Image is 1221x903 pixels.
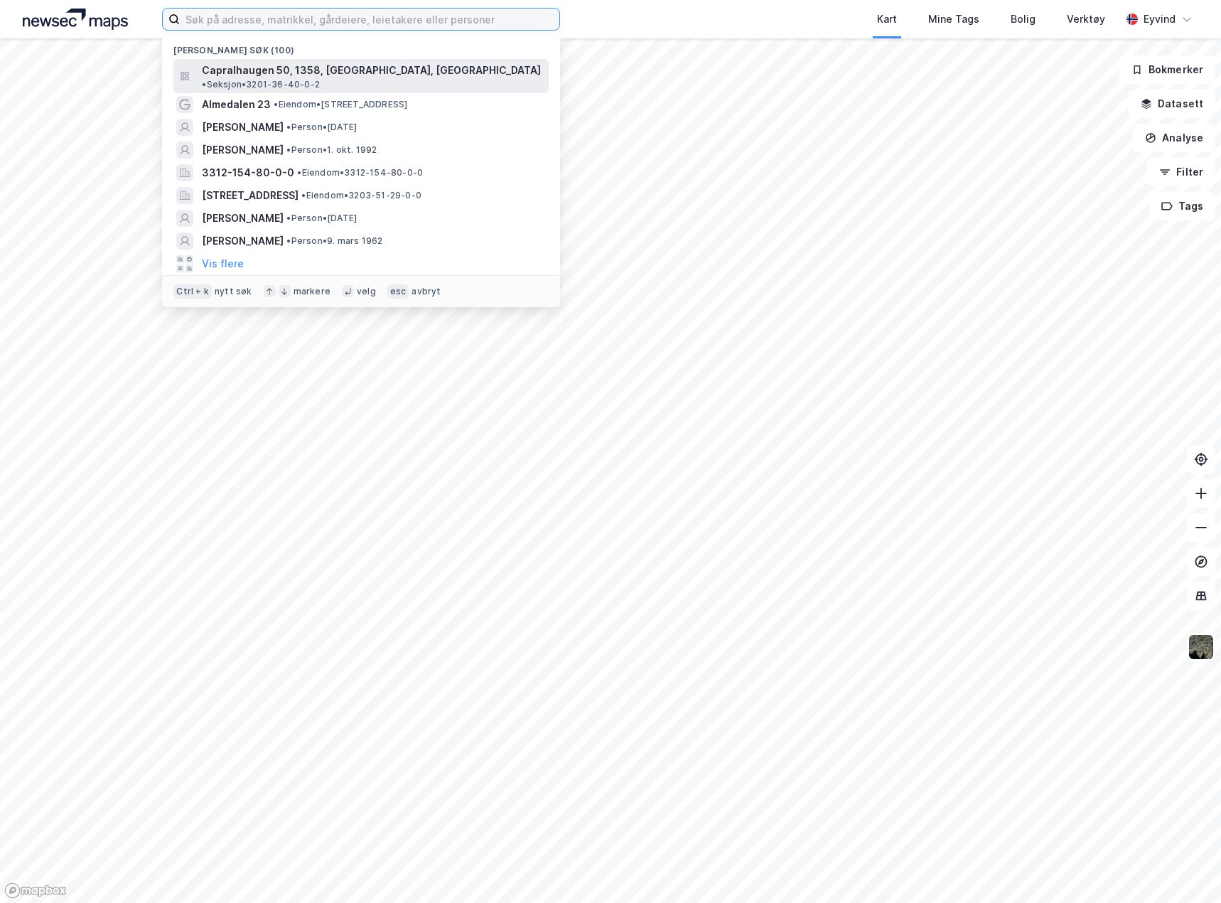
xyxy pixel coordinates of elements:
[294,286,330,297] div: markere
[286,122,357,133] span: Person • [DATE]
[202,79,320,90] span: Seksjon • 3201-36-40-0-2
[1150,835,1221,903] div: Kontrollprogram for chat
[286,235,382,247] span: Person • 9. mars 1962
[357,286,376,297] div: velg
[1129,90,1215,118] button: Datasett
[877,11,897,28] div: Kart
[274,99,278,109] span: •
[180,9,559,30] input: Søk på adresse, matrikkel, gårdeiere, leietakere eller personer
[274,99,407,110] span: Eiendom • [STREET_ADDRESS]
[1188,634,1215,661] img: 9k=
[173,284,212,299] div: Ctrl + k
[1149,192,1215,220] button: Tags
[202,96,271,113] span: Almedalen 23
[1119,55,1215,84] button: Bokmerker
[301,190,421,201] span: Eiendom • 3203-51-29-0-0
[1133,124,1215,152] button: Analyse
[297,167,423,178] span: Eiendom • 3312-154-80-0-0
[202,119,284,136] span: [PERSON_NAME]
[215,286,252,297] div: nytt søk
[301,190,306,201] span: •
[4,882,67,899] a: Mapbox homepage
[162,33,560,59] div: [PERSON_NAME] søk (100)
[202,187,298,204] span: [STREET_ADDRESS]
[202,164,294,181] span: 3312-154-80-0-0
[202,141,284,159] span: [PERSON_NAME]
[23,9,128,30] img: logo.a4113a55bc3d86da70a041830d287a7e.svg
[1147,158,1215,186] button: Filter
[286,213,291,223] span: •
[202,210,284,227] span: [PERSON_NAME]
[1144,11,1176,28] div: Eyvind
[928,11,979,28] div: Mine Tags
[202,255,244,272] button: Vis flere
[1150,835,1221,903] iframe: Chat Widget
[202,79,206,90] span: •
[1011,11,1036,28] div: Bolig
[202,233,284,250] span: [PERSON_NAME]
[297,167,301,178] span: •
[286,122,291,132] span: •
[286,144,291,155] span: •
[286,144,377,156] span: Person • 1. okt. 1992
[202,62,541,79] span: Capralhaugen 50, 1358, [GEOGRAPHIC_DATA], [GEOGRAPHIC_DATA]
[286,235,291,246] span: •
[412,286,441,297] div: avbryt
[1067,11,1105,28] div: Verktøy
[387,284,409,299] div: esc
[286,213,357,224] span: Person • [DATE]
